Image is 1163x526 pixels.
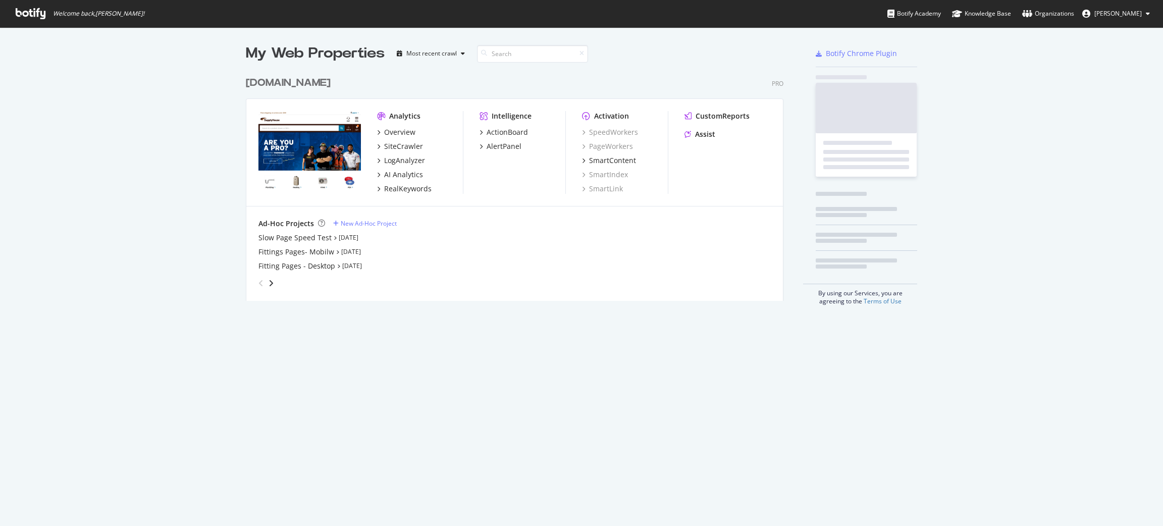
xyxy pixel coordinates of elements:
[333,219,397,228] a: New Ad-Hoc Project
[339,233,358,242] a: [DATE]
[258,219,314,229] div: Ad-Hoc Projects
[772,79,783,88] div: Pro
[254,275,268,291] div: angle-left
[487,127,528,137] div: ActionBoard
[341,247,361,256] a: [DATE]
[492,111,532,121] div: Intelligence
[377,127,415,137] a: Overview
[594,111,629,121] div: Activation
[582,141,633,151] a: PageWorkers
[582,170,628,180] a: SmartIndex
[258,261,335,271] a: Fitting Pages - Desktop
[480,141,521,151] a: AlertPanel
[377,141,423,151] a: SiteCrawler
[582,155,636,166] a: SmartContent
[864,297,902,305] a: Terms of Use
[582,184,623,194] a: SmartLink
[589,155,636,166] div: SmartContent
[246,76,335,90] a: [DOMAIN_NAME]
[1022,9,1074,19] div: Organizations
[695,129,715,139] div: Assist
[952,9,1011,19] div: Knowledge Base
[393,45,469,62] button: Most recent crawl
[826,48,897,59] div: Botify Chrome Plugin
[803,284,917,305] div: By using our Services, you are agreeing to the
[377,155,425,166] a: LogAnalyzer
[384,141,423,151] div: SiteCrawler
[816,48,897,59] a: Botify Chrome Plugin
[377,170,423,180] a: AI Analytics
[246,43,385,64] div: My Web Properties
[406,50,457,57] div: Most recent crawl
[684,129,715,139] a: Assist
[389,111,420,121] div: Analytics
[477,45,588,63] input: Search
[342,261,362,270] a: [DATE]
[887,9,941,19] div: Botify Academy
[480,127,528,137] a: ActionBoard
[487,141,521,151] div: AlertPanel
[258,247,334,257] a: Fittings Pages- Mobilw
[1094,9,1142,18] span: Alejandra Roca
[582,127,638,137] a: SpeedWorkers
[377,184,432,194] a: RealKeywords
[258,233,332,243] a: Slow Page Speed Test
[53,10,144,18] span: Welcome back, [PERSON_NAME] !
[696,111,750,121] div: CustomReports
[246,64,791,301] div: grid
[258,111,361,193] img: www.supplyhouse.com
[341,219,397,228] div: New Ad-Hoc Project
[384,127,415,137] div: Overview
[246,76,331,90] div: [DOMAIN_NAME]
[384,155,425,166] div: LogAnalyzer
[384,170,423,180] div: AI Analytics
[684,111,750,121] a: CustomReports
[268,278,275,288] div: angle-right
[1074,6,1158,22] button: [PERSON_NAME]
[384,184,432,194] div: RealKeywords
